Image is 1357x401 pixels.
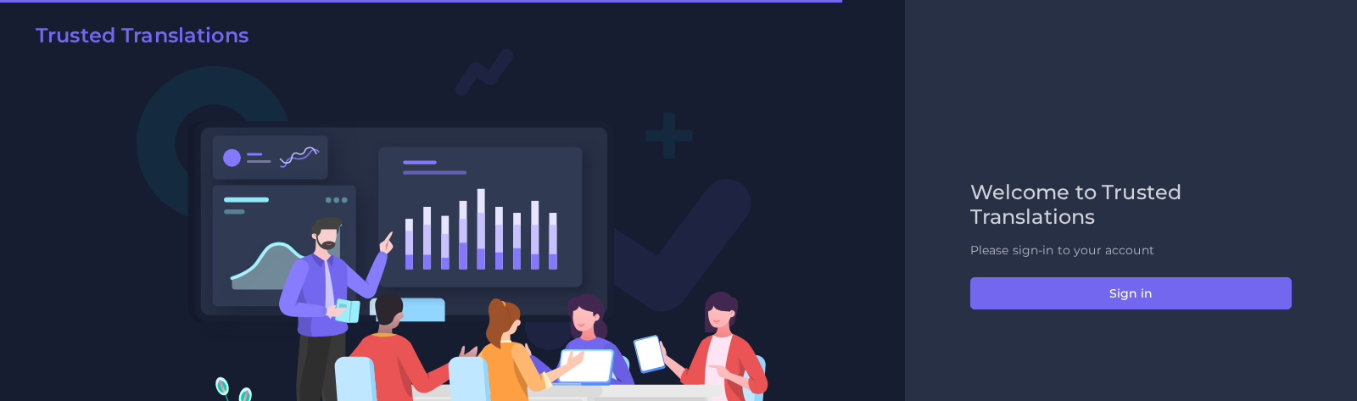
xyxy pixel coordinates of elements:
h2: Welcome to Trusted Translations [970,181,1292,230]
a: Trusted Translations [24,24,249,54]
p: Please sign-in to your account [970,242,1292,259]
button: Sign in [970,277,1292,309]
h2: Trusted Translations [36,24,249,48]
